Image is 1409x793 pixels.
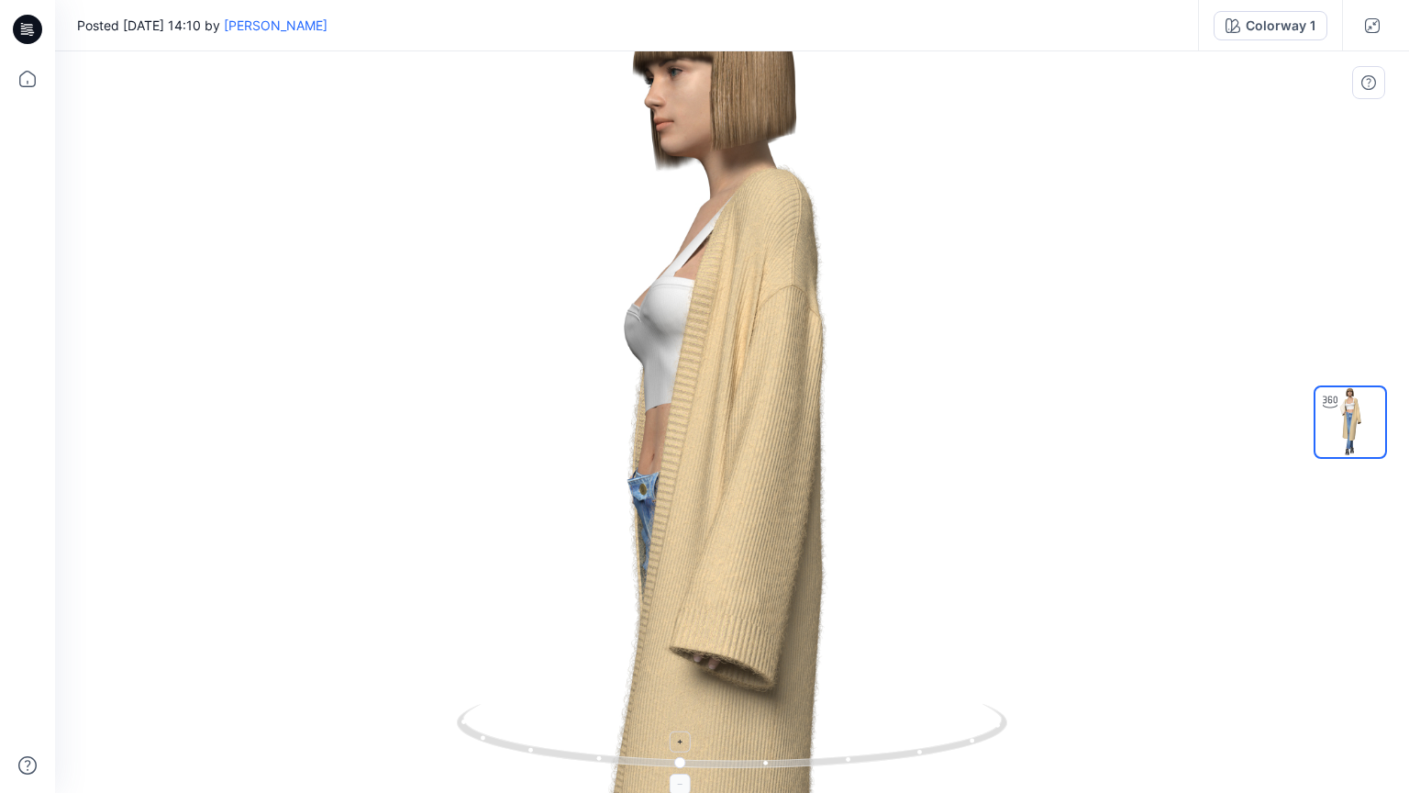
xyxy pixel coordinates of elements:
[1246,16,1315,36] div: Colorway 1
[1214,11,1327,40] button: Colorway 1
[77,16,327,35] span: Posted [DATE] 14:10 by
[224,17,327,33] a: [PERSON_NAME]
[1315,387,1385,457] img: New folder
